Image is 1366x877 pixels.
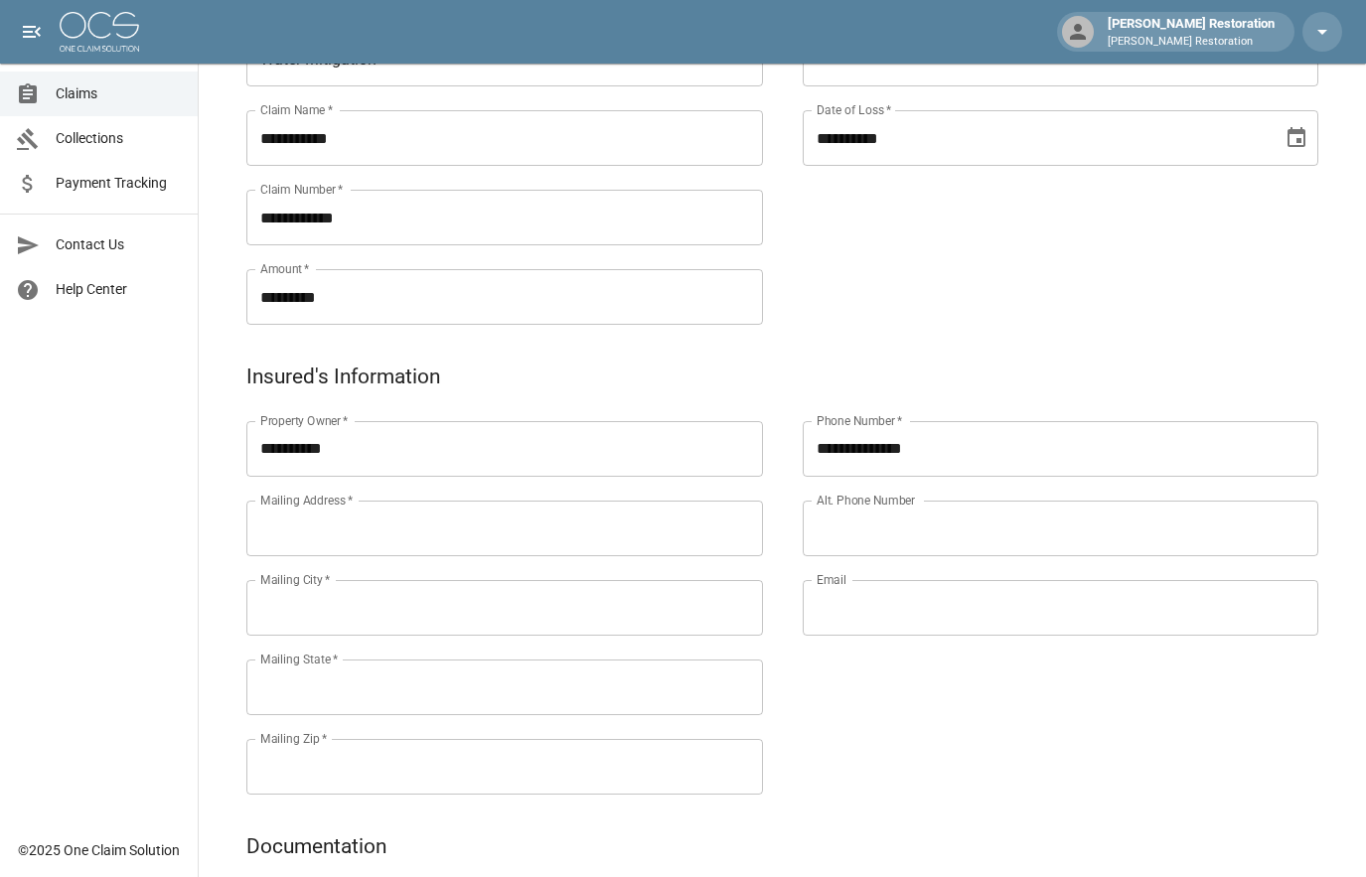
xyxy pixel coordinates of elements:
label: Email [817,571,846,588]
label: Mailing City [260,571,331,588]
span: Help Center [56,279,182,300]
label: Alt. Phone Number [817,492,915,509]
div: [PERSON_NAME] Restoration [1100,14,1283,50]
div: © 2025 One Claim Solution [18,840,180,860]
span: Payment Tracking [56,173,182,194]
label: Claim Name [260,101,333,118]
label: Claim Number [260,181,343,198]
button: open drawer [12,12,52,52]
button: Choose date, selected date is Sep 2, 2025 [1277,118,1316,158]
img: ocs-logo-white-transparent.png [60,12,139,52]
p: [PERSON_NAME] Restoration [1108,34,1275,51]
label: Phone Number [817,412,902,429]
label: Mailing Address [260,492,353,509]
label: Amount [260,260,310,277]
label: Date of Loss [817,101,891,118]
label: Mailing Zip [260,730,328,747]
label: Mailing State [260,651,338,667]
span: Collections [56,128,182,149]
span: Claims [56,83,182,104]
label: Property Owner [260,412,349,429]
span: Contact Us [56,234,182,255]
